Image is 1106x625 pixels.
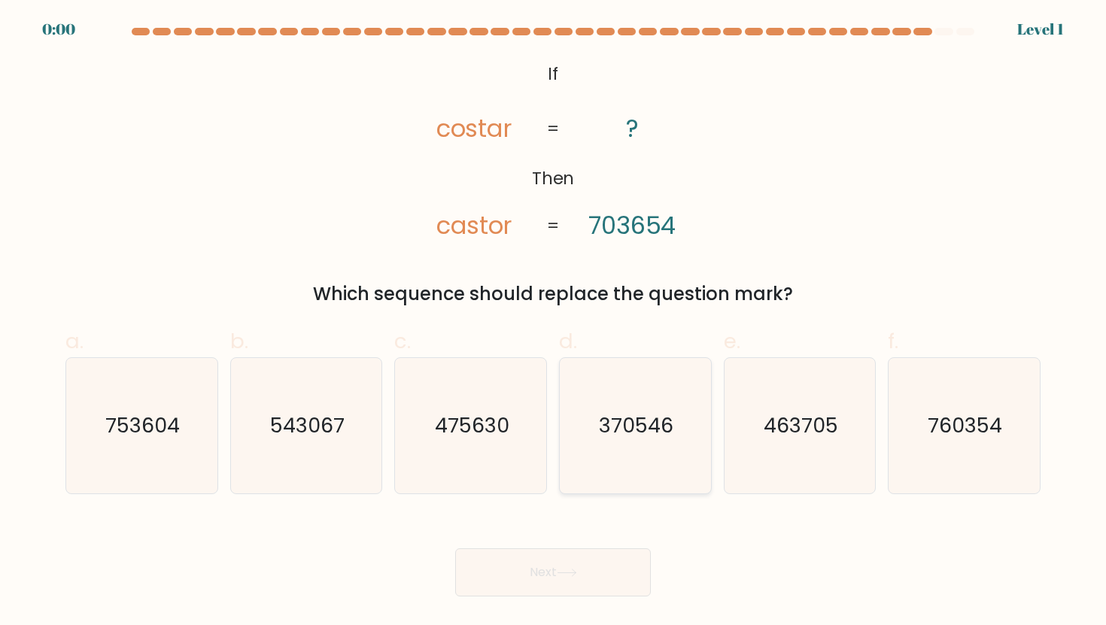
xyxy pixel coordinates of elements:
[600,411,674,439] text: 370546
[888,326,898,356] span: f.
[435,411,509,439] text: 475630
[724,326,740,356] span: e.
[626,111,639,145] tspan: ?
[394,326,411,356] span: c.
[547,117,559,141] tspan: =
[42,18,75,41] div: 0:00
[764,411,838,439] text: 463705
[436,209,512,243] tspan: castor
[270,411,345,439] text: 543067
[532,166,575,190] tspan: Then
[588,209,676,243] tspan: 703654
[547,214,559,238] tspan: =
[230,326,248,356] span: b.
[928,411,1003,439] text: 760354
[1017,18,1064,41] div: Level 1
[455,548,651,596] button: Next
[559,326,577,356] span: d.
[436,111,512,145] tspan: costar
[106,411,181,439] text: 753604
[548,62,558,86] tspan: If
[65,326,84,356] span: a.
[74,281,1032,308] div: Which sequence should replace the question mark?
[401,57,706,244] svg: @import url('[URL][DOMAIN_NAME]);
